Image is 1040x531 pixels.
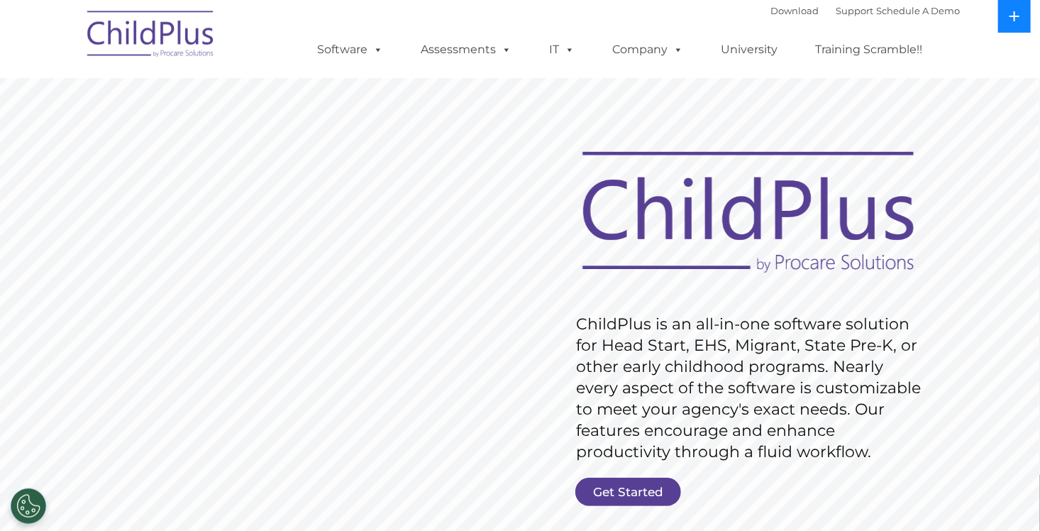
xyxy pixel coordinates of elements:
img: ChildPlus by Procare Solutions [80,1,222,72]
font: | [770,5,960,16]
a: Support [836,5,873,16]
rs-layer: ChildPlus is an all-in-one software solution for Head Start, EHS, Migrant, State Pre-K, or other ... [576,314,928,463]
a: Schedule A Demo [876,5,960,16]
a: Software [303,35,397,64]
button: Cookies Settings [11,488,46,524]
a: Company [598,35,697,64]
a: Training Scramble!! [801,35,936,64]
a: Download [770,5,819,16]
a: University [707,35,792,64]
a: Get Started [575,478,681,506]
a: Assessments [406,35,526,64]
a: IT [535,35,589,64]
